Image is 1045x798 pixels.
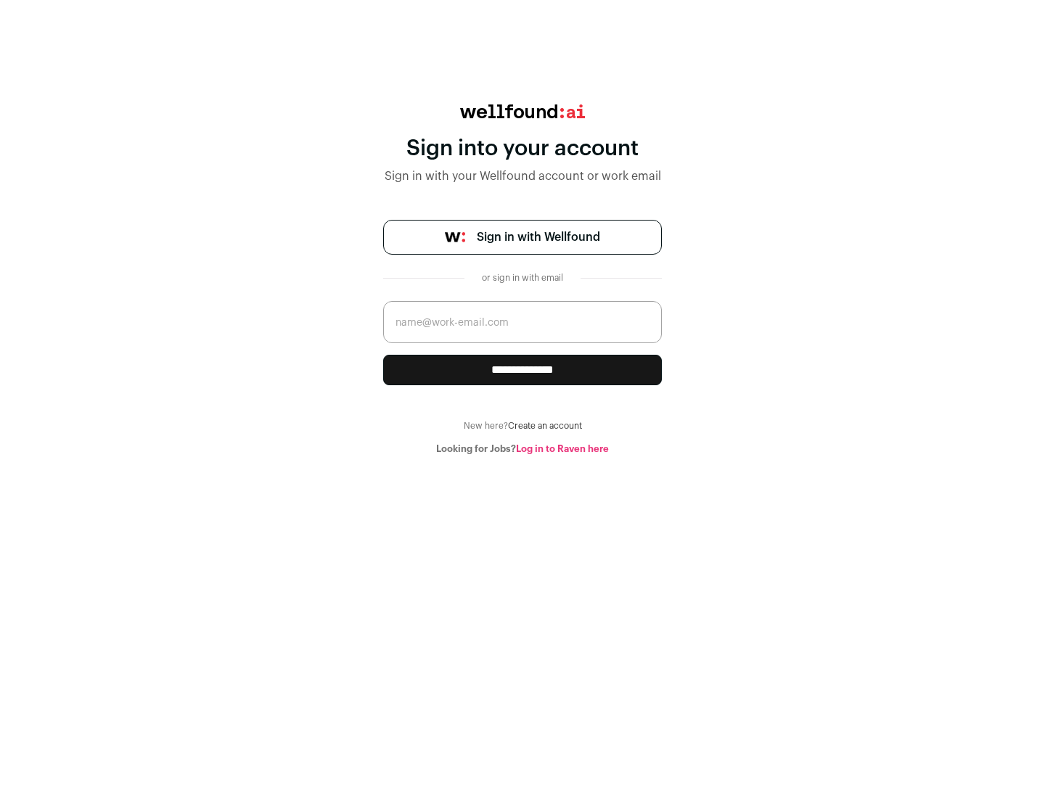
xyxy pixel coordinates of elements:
[383,220,662,255] a: Sign in with Wellfound
[383,301,662,343] input: name@work-email.com
[508,421,582,430] a: Create an account
[445,232,465,242] img: wellfound-symbol-flush-black-fb3c872781a75f747ccb3a119075da62bfe97bd399995f84a933054e44a575c4.png
[516,444,609,453] a: Log in to Raven here
[477,229,600,246] span: Sign in with Wellfound
[460,104,585,118] img: wellfound:ai
[476,272,569,284] div: or sign in with email
[383,420,662,432] div: New here?
[383,443,662,455] div: Looking for Jobs?
[383,168,662,185] div: Sign in with your Wellfound account or work email
[383,136,662,162] div: Sign into your account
